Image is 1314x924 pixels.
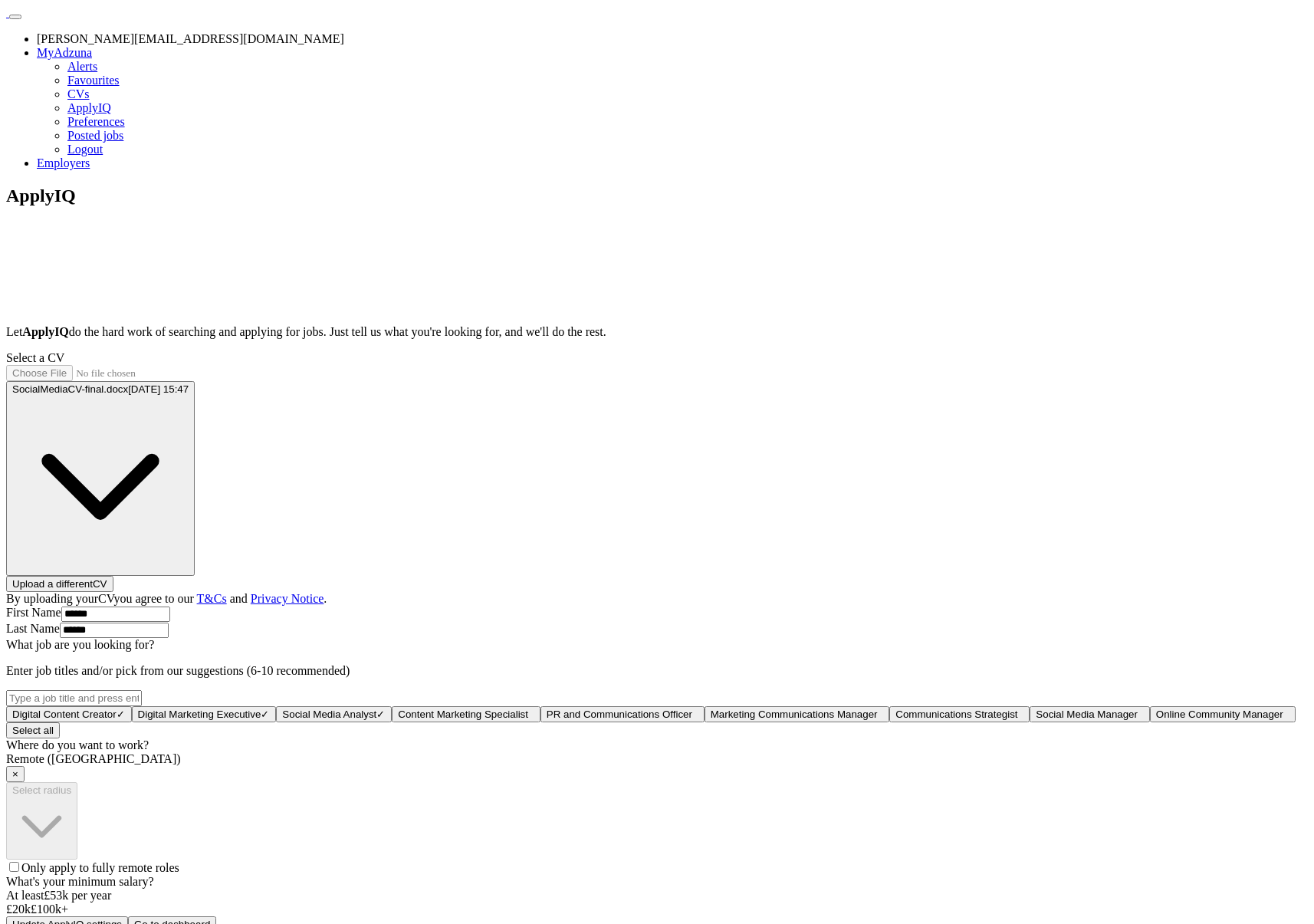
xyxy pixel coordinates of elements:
[6,766,25,782] button: ×
[37,156,90,169] a: Employers
[6,903,31,916] span: £ 20 k
[197,592,227,605] a: T&Cs
[12,784,71,796] span: Select radius
[12,383,128,395] span: SocialMediaCV-final.docx
[44,889,68,902] span: £ 53k
[6,706,132,722] button: Digital Content Creator✓
[376,709,385,720] span: ✓
[71,889,111,902] span: per year
[6,722,60,738] button: Select all
[67,74,120,87] a: Favourites
[6,690,142,706] input: Type a job title and press enter
[6,782,77,860] button: Select radius
[67,115,125,128] a: Preferences
[261,709,269,720] span: ✓
[1036,709,1138,720] span: Social Media Manager
[9,15,21,19] button: Toggle main navigation menu
[6,889,44,902] span: At least
[711,709,878,720] span: Marketing Communications Manager
[6,576,113,592] button: Upload a differentCV
[37,46,92,59] a: MyAdzuna
[6,606,61,619] label: First Name
[138,709,261,720] span: Digital Marketing Executive
[276,706,392,722] button: Social Media Analyst✓
[67,129,123,142] a: Posted jobs
[6,622,60,635] label: Last Name
[132,706,277,722] button: Digital Marketing Executive✓
[282,709,376,720] span: Social Media Analyst
[1156,709,1283,720] span: Online Community Manager
[12,709,117,720] span: Digital Content Creator
[6,638,154,651] label: What job are you looking for?
[128,383,189,395] span: [DATE] 15:47
[6,664,1308,678] p: Enter job titles and/or pick from our suggestions (6-10 recommended)
[21,861,179,874] span: Only apply to fully remote roles
[895,709,1017,720] span: Communications Strategist
[12,768,18,780] span: ×
[67,60,97,73] a: Alerts
[6,752,1308,766] div: Remote ([GEOGRAPHIC_DATA])
[1030,706,1149,722] button: Social Media Manager
[67,87,89,100] a: CVs
[392,706,540,722] button: Content Marketing Specialist
[6,875,154,888] label: What's your minimum salary?
[398,709,528,720] span: Content Marketing Specialist
[6,186,1308,206] h1: ApplyIQ
[31,903,68,916] span: £ 100 k+
[6,325,1308,339] p: Let do the hard work of searching and applying for jobs. Just tell us what you're looking for, an...
[6,738,149,751] label: Where do you want to work?
[67,143,103,156] a: Logout
[6,351,64,364] label: Select a CV
[6,381,195,576] button: SocialMediaCV-final.docx[DATE] 15:47
[67,101,111,114] a: ApplyIQ
[251,592,324,605] a: Privacy Notice
[9,862,19,872] input: Only apply to fully remote roles
[22,325,68,338] strong: ApplyIQ
[6,592,1308,606] div: By uploading your CV you agree to our and .
[37,32,1308,46] li: [PERSON_NAME][EMAIL_ADDRESS][DOMAIN_NAME]
[540,706,705,722] button: PR and Communications Officer
[1150,706,1296,722] button: Online Community Manager
[705,706,890,722] button: Marketing Communications Manager
[547,709,692,720] span: PR and Communications Officer
[117,709,125,720] span: ✓
[889,706,1030,722] button: Communications Strategist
